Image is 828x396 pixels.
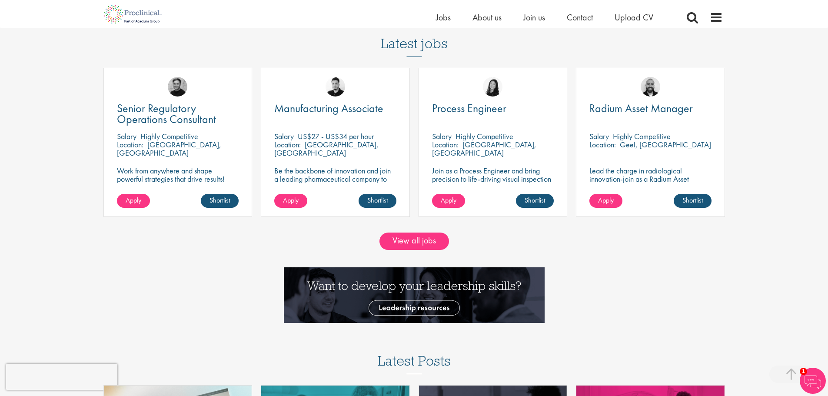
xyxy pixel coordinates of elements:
span: Location: [274,140,301,150]
p: US$27 - US$34 per hour [298,131,374,141]
p: Lead the charge in radiological innovation-join as a Radium Asset Manager and ensure safe, seamle... [589,166,712,200]
img: Numhom Sudsok [483,77,502,97]
span: 1 [800,368,807,375]
span: Salary [117,131,136,141]
span: Apply [598,196,614,205]
a: Senior Regulatory Operations Consultant [117,103,239,125]
span: Senior Regulatory Operations Consultant [117,101,216,126]
iframe: reCAPTCHA [6,364,117,390]
a: Process Engineer [432,103,554,114]
span: Apply [126,196,141,205]
p: Work from anywhere and shape powerful strategies that drive results! Enjoy the freedom of remote ... [117,166,239,208]
a: Manufacturing Associate [274,103,396,114]
a: Want to develop your leadership skills? See our Leadership Resources [284,290,545,299]
a: View all jobs [379,233,449,250]
span: Location: [589,140,616,150]
a: Shortlist [516,194,554,208]
a: Upload CV [615,12,653,23]
img: Peter Duvall [168,77,187,97]
a: Radium Asset Manager [589,103,712,114]
p: [GEOGRAPHIC_DATA], [GEOGRAPHIC_DATA] [274,140,379,158]
a: About us [472,12,502,23]
span: Location: [117,140,143,150]
span: Salary [589,131,609,141]
span: Salary [432,131,452,141]
a: Contact [567,12,593,23]
a: Apply [117,194,150,208]
span: Manufacturing Associate [274,101,383,116]
a: Apply [274,194,307,208]
span: Location: [432,140,459,150]
span: Apply [283,196,299,205]
span: Apply [441,196,456,205]
span: Process Engineer [432,101,506,116]
h3: Latest jobs [381,14,448,57]
a: Join us [523,12,545,23]
span: Radium Asset Manager [589,101,693,116]
a: Jobs [436,12,451,23]
img: Chatbot [800,368,826,394]
p: Join as a Process Engineer and bring precision to life-driving visual inspection excellence in hi... [432,166,554,200]
a: Apply [432,194,465,208]
img: Anderson Maldonado [326,77,345,97]
p: [GEOGRAPHIC_DATA], [GEOGRAPHIC_DATA] [432,140,536,158]
p: [GEOGRAPHIC_DATA], [GEOGRAPHIC_DATA] [117,140,221,158]
img: Jordan Kiely [641,77,660,97]
a: Shortlist [674,194,712,208]
p: Highly Competitive [456,131,513,141]
img: Want to develop your leadership skills? See our Leadership Resources [284,267,545,323]
p: Geel, [GEOGRAPHIC_DATA] [620,140,711,150]
p: Highly Competitive [613,131,671,141]
span: Salary [274,131,294,141]
a: Shortlist [359,194,396,208]
p: Be the backbone of innovation and join a leading pharmaceutical company to help keep life-changin... [274,166,396,200]
a: Apply [589,194,622,208]
p: Highly Competitive [140,131,198,141]
h3: Latest Posts [378,353,451,374]
a: Shortlist [201,194,239,208]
